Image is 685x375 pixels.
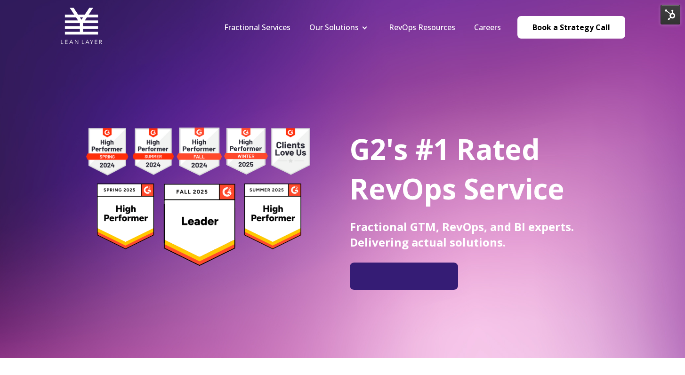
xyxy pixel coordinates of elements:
iframe: Embedded CTA [355,266,453,286]
a: Careers [474,22,501,32]
a: RevOps Resources [389,22,455,32]
a: Our Solutions [309,22,359,32]
a: Fractional Services [224,22,290,32]
span: Fractional GTM, RevOps, and BI experts. Delivering actual solutions. [350,219,574,250]
img: Lean Layer Logo [60,5,103,47]
span: G2's #1 Rated RevOps Service [350,130,564,208]
img: HubSpot Tools Menu Toggle [661,5,680,24]
div: Navigation Menu [215,22,510,32]
a: Book a Strategy Call [517,16,625,39]
img: g2 badges [70,125,326,269]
